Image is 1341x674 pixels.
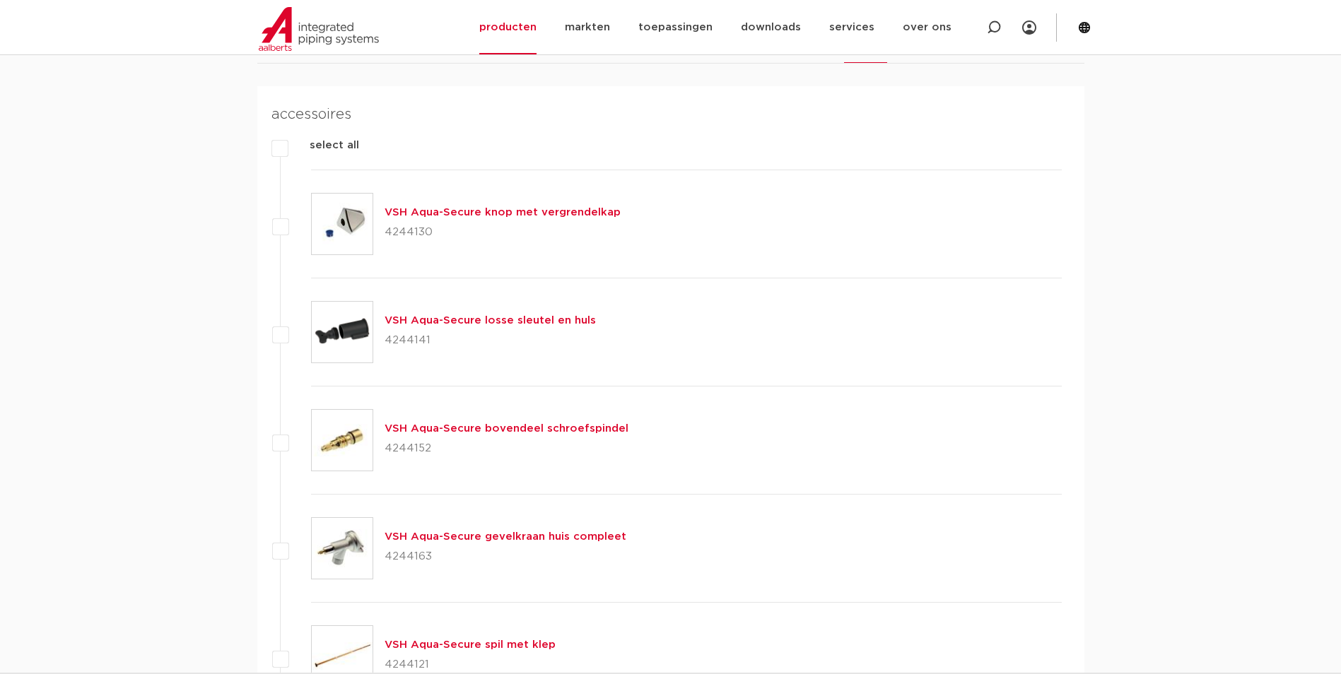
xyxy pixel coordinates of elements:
[312,194,373,254] img: Thumbnail for VSH Aqua-Secure knop met vergrendelkap
[312,410,373,471] img: Thumbnail for VSH Aqua-Secure bovendeel schroefspindel
[385,437,628,460] p: 4244152
[385,531,626,542] a: VSH Aqua-Secure gevelkraan huis compleet
[385,639,556,650] a: VSH Aqua-Secure spil met klep
[271,103,1062,126] h4: accessoires
[288,137,359,154] label: select all
[385,423,628,434] a: VSH Aqua-Secure bovendeel schroefspindel
[385,329,596,352] p: 4244141
[385,315,596,326] a: VSH Aqua-Secure losse sleutel en huls
[312,302,373,362] img: Thumbnail for VSH Aqua-Secure losse sleutel en huls
[312,518,373,579] img: Thumbnail for VSH Aqua-Secure gevelkraan huis compleet
[385,221,621,244] p: 4244130
[385,207,621,218] a: VSH Aqua-Secure knop met vergrendelkap
[385,545,626,568] p: 4244163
